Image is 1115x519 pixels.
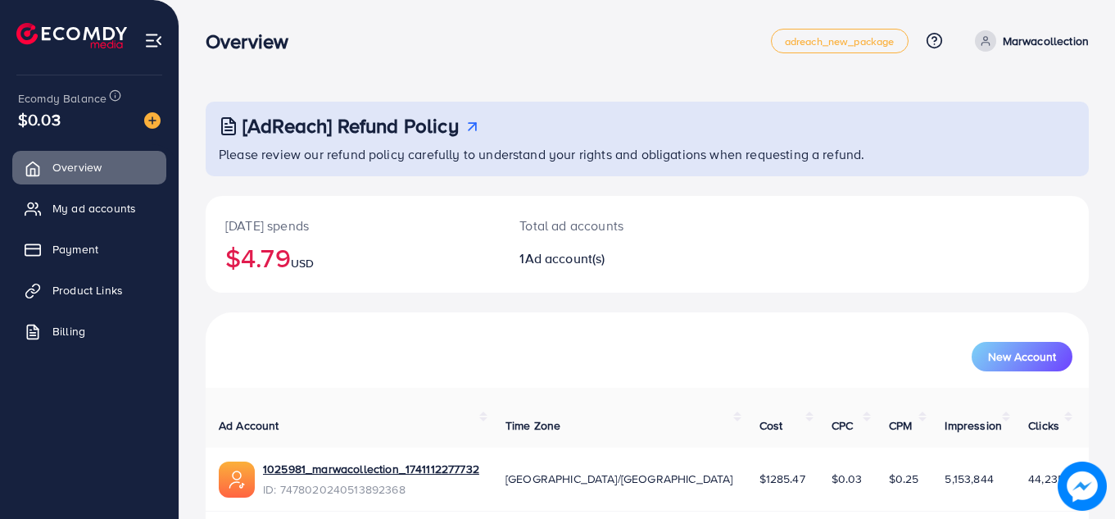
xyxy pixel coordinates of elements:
span: 44,235 [1028,471,1064,487]
p: Total ad accounts [519,216,701,235]
span: Clicks [1028,417,1059,434]
a: 1025981_marwacollection_1741112277732 [263,461,479,477]
p: Marwacollection [1003,31,1089,51]
span: Ad account(s) [525,249,605,267]
a: adreach_new_package [771,29,909,53]
img: menu [144,31,163,50]
img: ic-ads-acc.e4c84228.svg [219,462,255,498]
span: CPC [832,417,853,434]
p: Please review our refund policy carefully to understand your rights and obligations when requesti... [219,144,1079,164]
span: CPM [889,417,912,434]
span: adreach_new_package [785,36,895,47]
span: $0.03 [832,471,863,487]
a: Marwacollection [968,30,1089,52]
a: Billing [12,315,166,348]
img: logo [16,23,127,48]
a: My ad accounts [12,192,166,225]
a: Payment [12,233,166,266]
span: Impression [945,417,1002,434]
h3: [AdReach] Refund Policy [242,114,459,138]
span: New Account [988,351,1056,362]
h2: $4.79 [225,242,480,273]
span: USD [291,255,314,271]
span: Ecomdy Balance [18,90,107,107]
span: [GEOGRAPHIC_DATA]/[GEOGRAPHIC_DATA] [505,471,733,487]
a: Product Links [12,274,166,307]
span: $0.03 [18,107,61,131]
img: image [144,112,161,129]
span: 5,153,844 [945,471,993,487]
span: ID: 7478020240513892368 [263,481,479,498]
a: Overview [12,151,166,184]
button: New Account [972,342,1072,371]
img: image [1058,462,1107,511]
span: Ad Account [219,417,279,434]
span: Product Links [52,282,123,298]
span: Payment [52,241,98,257]
span: Overview [52,159,102,175]
span: My ad accounts [52,200,136,216]
span: Cost [759,417,783,434]
p: [DATE] spends [225,216,480,235]
h2: 1 [519,251,701,266]
span: Billing [52,323,85,339]
span: $0.25 [889,471,919,487]
h3: Overview [206,30,301,53]
span: $1285.47 [759,471,805,487]
span: Time Zone [505,417,560,434]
